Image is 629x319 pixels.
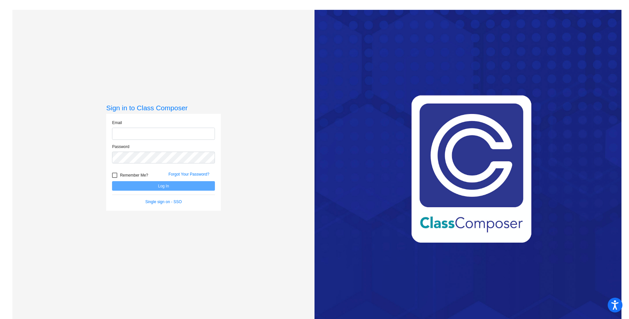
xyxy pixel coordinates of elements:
[120,171,148,179] span: Remember Me?
[168,172,209,177] a: Forgot Your Password?
[112,181,215,191] button: Log In
[145,200,182,204] a: Single sign on - SSO
[112,120,122,126] label: Email
[112,144,129,150] label: Password
[106,104,221,112] h3: Sign in to Class Composer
